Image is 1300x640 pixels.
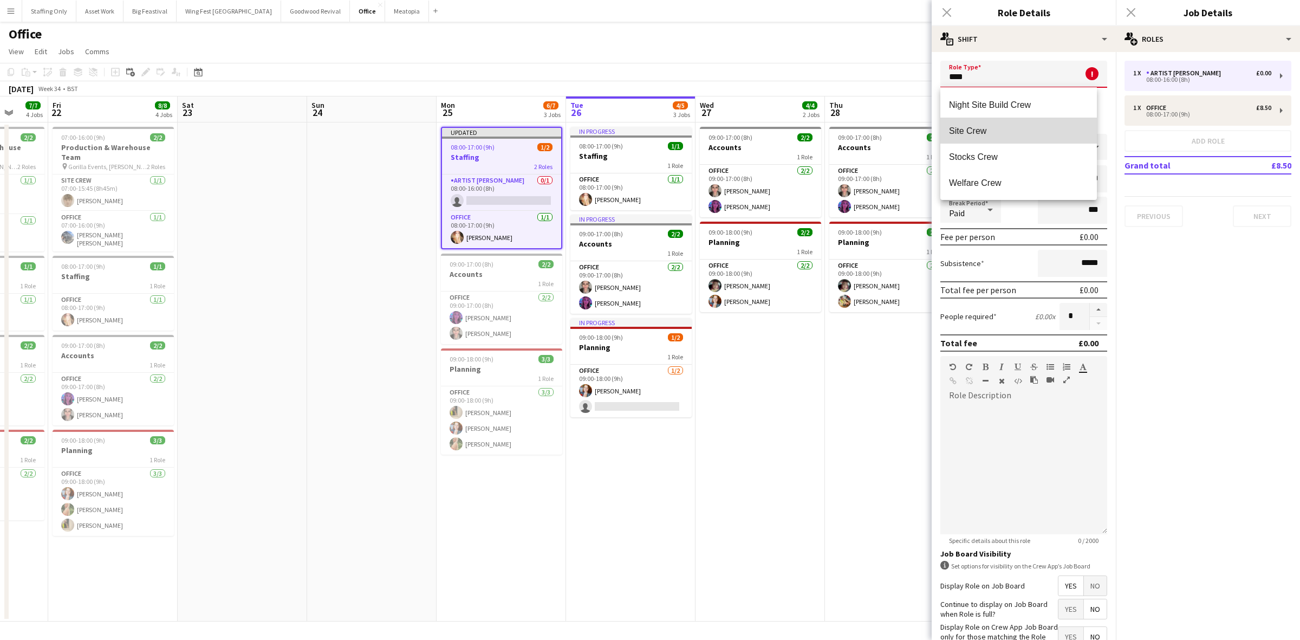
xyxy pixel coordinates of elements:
div: BST [67,85,78,93]
span: 1/2 [537,143,552,151]
span: 28 [828,106,843,119]
div: 3 Jobs [544,111,561,119]
app-job-card: 08:00-17:00 (9h)1/1Staffing1 RoleOffice1/108:00-17:00 (9h)[PERSON_NAME] [53,256,174,331]
span: Fri [53,100,61,110]
app-job-card: In progress09:00-17:00 (8h)2/2Accounts1 RoleOffice2/209:00-17:00 (8h)[PERSON_NAME][PERSON_NAME] [570,215,692,314]
app-job-card: In progress08:00-17:00 (9h)1/1Staffing1 RoleOffice1/108:00-17:00 (9h)[PERSON_NAME] [570,127,692,210]
h3: Accounts [570,239,692,249]
span: 2/2 [21,341,36,350]
span: Tue [570,100,583,110]
span: Thu [829,100,843,110]
span: Stocks Crew [949,152,1088,162]
span: Welfare Crew [949,178,1088,188]
span: 09:00-17:00 (8h) [579,230,623,238]
span: 08:00-17:00 (9h) [451,143,495,151]
span: 1 Role [20,282,36,290]
button: Unordered List [1046,363,1054,371]
span: Comms [85,47,109,56]
span: 1 Role [797,153,812,161]
button: Ordered List [1063,363,1070,371]
a: View [4,44,28,59]
span: 2 Roles [534,163,552,171]
label: Continue to display on Job Board when Role is full? [940,599,1058,619]
app-job-card: 09:00-18:00 (9h)2/2Planning1 RoleOffice2/209:00-18:00 (9h)[PERSON_NAME][PERSON_NAME] [829,222,951,312]
span: 1 Role [667,161,683,170]
button: Increase [1090,303,1107,317]
app-job-card: 09:00-17:00 (8h)2/2Accounts1 RoleOffice2/209:00-17:00 (8h)[PERSON_NAME][PERSON_NAME] [53,335,174,425]
div: 4 Jobs [155,111,172,119]
app-job-card: 09:00-17:00 (8h)2/2Accounts1 RoleOffice2/209:00-17:00 (8h)[PERSON_NAME][PERSON_NAME] [829,127,951,217]
span: 2/2 [797,133,812,141]
span: 1 Role [926,248,942,256]
div: Total fee [940,338,977,348]
div: 09:00-18:00 (9h)3/3Planning1 RoleOffice3/309:00-18:00 (9h)[PERSON_NAME][PERSON_NAME][PERSON_NAME] [53,430,174,536]
span: 1/1 [21,262,36,270]
div: 2 Jobs [803,111,820,119]
app-job-card: 09:00-18:00 (9h)2/2Planning1 RoleOffice2/209:00-18:00 (9h)[PERSON_NAME][PERSON_NAME] [700,222,821,312]
button: HTML Code [1014,377,1022,385]
span: 07:00-16:00 (9h) [61,133,105,141]
span: 3/3 [538,355,554,363]
span: 1/1 [150,262,165,270]
a: Jobs [54,44,79,59]
div: 08:00-16:00 (8h) [1133,77,1271,82]
span: 4/4 [802,101,817,109]
div: 1 x [1133,104,1146,112]
button: Strikethrough [1030,363,1038,371]
a: Comms [81,44,114,59]
app-card-role: Site Crew1/107:00-15:45 (8h45m)[PERSON_NAME] [53,174,174,211]
h1: Office [9,26,42,42]
span: Yes [1058,576,1083,596]
div: £0.00 [1080,285,1098,295]
span: 3/3 [150,436,165,444]
button: Goodwood Revival [281,1,350,22]
button: Paste as plain text [1030,376,1038,384]
span: 1 Role [667,353,683,361]
button: Underline [1014,363,1022,371]
span: Sat [182,100,194,110]
div: In progress [570,318,692,327]
button: Office [350,1,385,22]
span: 0 / 2000 [1069,536,1107,545]
app-job-card: In progress09:00-18:00 (9h)1/2Planning1 RoleOffice1/209:00-18:00 (9h)[PERSON_NAME] [570,318,692,417]
span: 09:00-18:00 (9h) [61,436,105,444]
app-card-role: Office2/209:00-17:00 (8h)[PERSON_NAME][PERSON_NAME] [700,165,821,217]
span: 2/2 [668,230,683,238]
app-card-role: Office2/209:00-17:00 (8h)[PERSON_NAME][PERSON_NAME] [441,292,562,344]
h3: Job Board Visibility [940,549,1107,559]
div: £0.00 [1078,338,1098,348]
h3: Staffing [570,151,692,161]
h3: Accounts [53,351,174,360]
span: Mon [441,100,455,110]
button: Clear Formatting [998,377,1005,385]
span: 2/2 [797,228,812,236]
app-card-role: Office1/108:00-17:00 (9h)[PERSON_NAME] [53,294,174,331]
h3: Planning [441,364,562,374]
span: 2/2 [927,228,942,236]
app-card-role: Office3/309:00-18:00 (9h)[PERSON_NAME][PERSON_NAME][PERSON_NAME] [53,468,174,536]
h3: Role Details [932,5,1116,20]
span: 08:00-17:00 (9h) [579,142,623,150]
app-card-role: Artist [PERSON_NAME]0/108:00-16:00 (8h) [442,174,561,211]
span: 09:00-17:00 (8h) [708,133,752,141]
span: 2 Roles [147,163,165,171]
div: Updated [442,128,561,137]
div: 09:00-18:00 (9h)3/3Planning1 RoleOffice3/309:00-18:00 (9h)[PERSON_NAME][PERSON_NAME][PERSON_NAME] [441,348,562,455]
div: Roles [1116,26,1300,52]
span: Wed [700,100,714,110]
h3: Job Details [1116,5,1300,20]
span: 09:00-17:00 (8h) [450,260,493,268]
span: 25 [439,106,455,119]
span: 2/2 [927,133,942,141]
app-card-role: Office2/209:00-17:00 (8h)[PERSON_NAME][PERSON_NAME] [829,165,951,217]
label: Subsistence [940,258,984,268]
div: In progress [570,215,692,223]
div: Total fee per person [940,285,1016,295]
app-job-card: 09:00-17:00 (8h)2/2Accounts1 RoleOffice2/209:00-17:00 (8h)[PERSON_NAME][PERSON_NAME] [441,254,562,344]
div: 07:00-16:00 (9h)2/2Production & Warehouse Team Gorilla Events, [PERSON_NAME][GEOGRAPHIC_DATA], [G... [53,127,174,251]
div: £0.00 [1080,231,1098,242]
